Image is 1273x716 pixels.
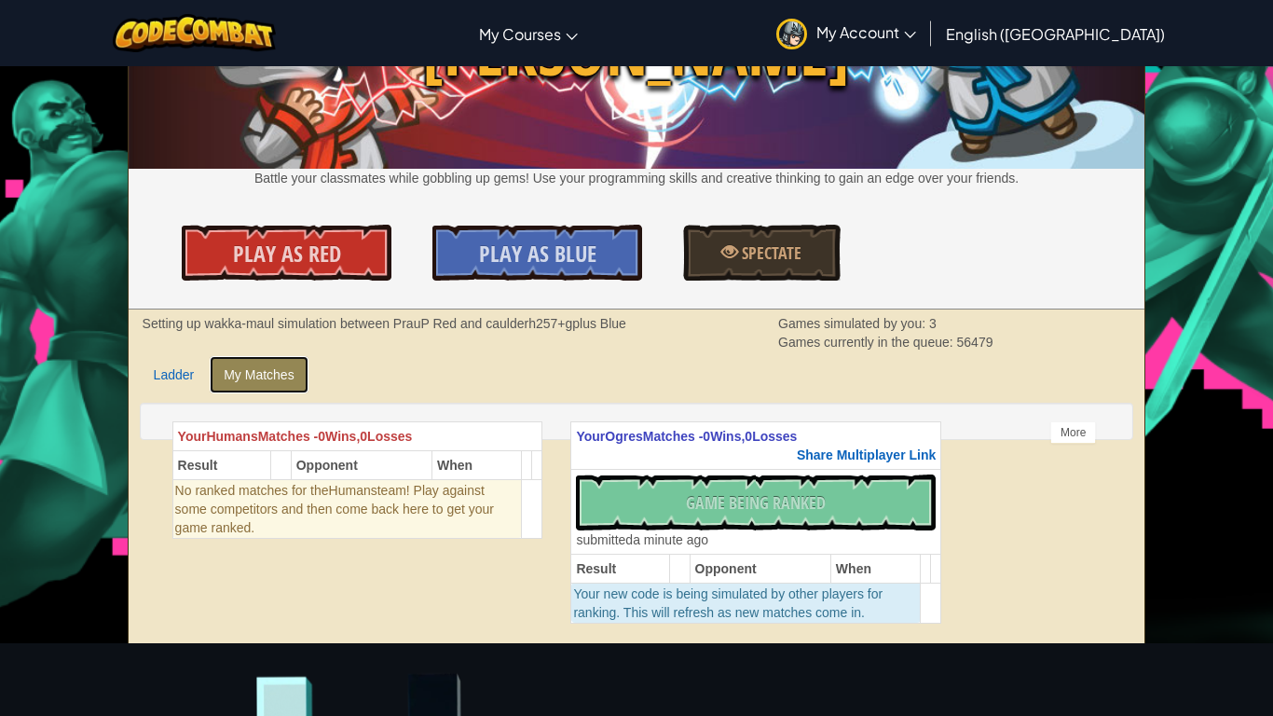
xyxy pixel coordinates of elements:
strong: Setting up wakka-maul simulation between PrauP Red and caulderh257+gplus Blue [143,316,626,331]
span: Games currently in the queue: [778,335,956,350]
th: Opponent [291,450,431,479]
span: My Account [816,22,916,42]
span: Games simulated by you: [778,316,929,331]
span: Matches - [258,429,319,444]
img: avatar [776,19,807,49]
span: Losses [367,429,412,444]
a: My Courses [470,8,587,59]
p: Battle your classmates while gobbling up gems! Use your programming skills and creative thinking ... [129,169,1145,187]
th: When [830,554,920,583]
span: team! Play against some competitors and then come back here to get your game ranked. [175,483,494,535]
span: Losses [752,429,797,444]
span: 3 [929,316,937,331]
td: Humans [172,479,522,538]
span: No ranked matches for the [175,483,329,498]
span: Your [576,429,605,444]
th: Result [571,554,670,583]
span: English ([GEOGRAPHIC_DATA]) [946,24,1165,44]
span: Play As Red [233,239,341,268]
span: Your [178,429,207,444]
span: 56479 [957,335,993,350]
span: Spectate [738,241,801,265]
span: My Courses [479,24,561,44]
a: Ladder [140,356,209,393]
th: Humans 0 0 [172,421,542,450]
span: Wins, [710,429,745,444]
th: Opponent [690,554,830,583]
div: More [1050,421,1096,444]
span: Play As Blue [479,239,596,268]
a: My Account [767,4,925,62]
a: My Matches [210,356,308,393]
th: When [432,450,522,479]
a: English ([GEOGRAPHIC_DATA]) [937,8,1174,59]
div: a minute ago [576,530,708,549]
span: Wins, [325,429,360,444]
span: submitted [576,532,633,547]
th: Ogres 0 0 [571,421,941,469]
span: Matches - [643,429,704,444]
th: Result [172,450,271,479]
span: Share Multiplayer Link [797,447,936,462]
a: Spectate [683,225,840,281]
span: Your new code is being simulated by other players for ranking. This will refresh as new matches c... [573,586,883,620]
img: CodeCombat logo [113,14,276,52]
